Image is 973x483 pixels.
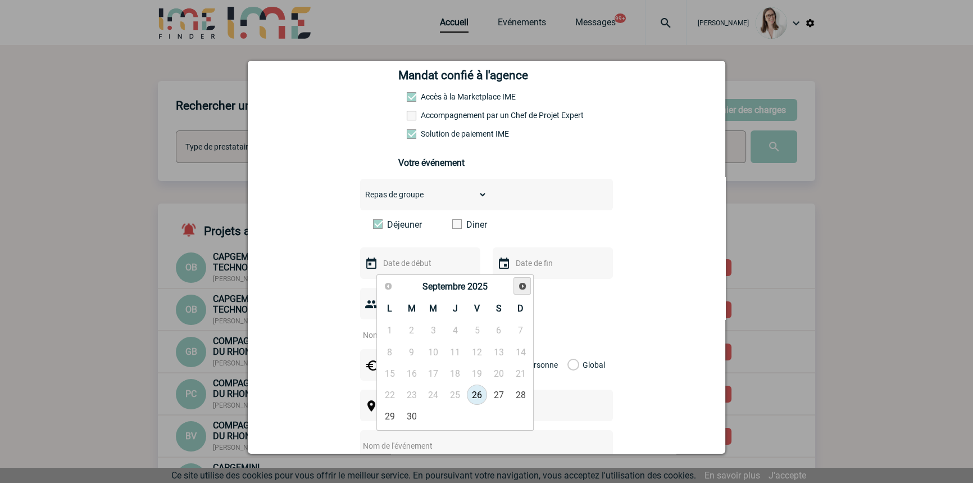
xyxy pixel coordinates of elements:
span: Dimanche [517,303,524,314]
input: Nombre de participants [360,328,466,342]
a: Suivant [513,277,531,295]
a: 30 [401,406,422,426]
span: Jeudi [453,303,458,314]
a: 27 [488,385,509,405]
span: Vendredi [474,303,480,314]
span: Suivant [518,282,527,291]
label: Prestation payante [407,111,456,120]
span: Samedi [496,303,502,314]
label: Global [567,349,575,381]
input: Nom de l'événement [360,439,583,453]
span: Lundi [387,303,392,314]
label: Conformité aux process achat client, Prise en charge de la facturation, Mutualisation de plusieur... [407,129,456,138]
a: 29 [379,406,400,426]
a: 26 [467,385,488,405]
label: Diner [452,219,517,230]
a: 28 [510,385,531,405]
input: Date de début [380,256,458,270]
input: Date de fin [513,256,590,270]
span: Septembre [422,281,465,292]
h4: Mandat confié à l'agence [398,69,528,82]
label: Accès à la Marketplace IME [407,92,456,101]
span: 2025 [467,281,488,292]
label: Déjeuner [373,219,438,230]
span: Mardi [408,303,416,314]
span: Mercredi [429,303,437,314]
h3: Votre événement [398,157,575,168]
